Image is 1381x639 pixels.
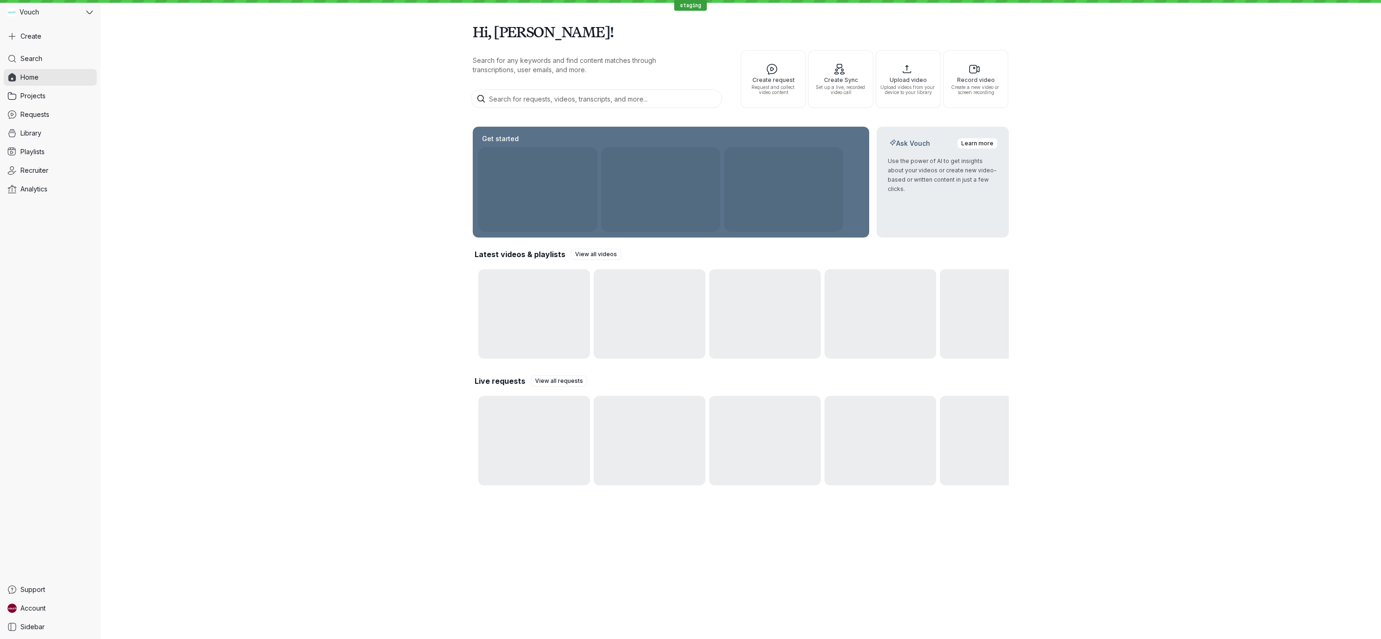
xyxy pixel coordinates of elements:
span: Account [20,604,46,613]
a: Search [4,50,97,67]
span: Playlists [20,147,45,156]
span: Search [20,54,42,63]
p: Search for any keywords and find content matches through transcriptions, user emails, and more. [473,56,696,75]
span: Learn more [961,139,993,148]
span: Create Sync [812,77,869,83]
a: View all requests [531,375,587,387]
a: View all videos [571,249,621,260]
span: Request and collect video content [745,85,802,95]
span: View all videos [575,250,617,259]
span: Sidebar [20,622,45,632]
a: Home [4,69,97,86]
span: Projects [20,91,46,101]
a: Playlists [4,143,97,160]
div: Vouch [4,4,84,20]
a: Library [4,125,97,142]
img: Stephane avatar [7,604,17,613]
span: Library [20,129,41,138]
span: View all requests [535,376,583,386]
a: Projects [4,88,97,104]
button: Vouch avatarVouch [4,4,97,20]
h1: Hi, [PERSON_NAME]! [473,19,1009,45]
span: Create request [745,77,802,83]
a: Requests [4,106,97,123]
a: Sidebar [4,619,97,635]
button: Record videoCreate a new video or screen recording [943,50,1008,108]
h2: Live requests [475,376,525,386]
button: Create [4,28,97,45]
span: Set up a live, recorded video call [812,85,869,95]
button: Create requestRequest and collect video content [741,50,806,108]
a: Learn more [957,138,998,149]
button: Create SyncSet up a live, recorded video call [808,50,873,108]
button: Upload videoUpload videos from your device to your library [876,50,941,108]
span: Analytics [20,184,47,194]
h2: Latest videos & playlists [475,249,565,259]
span: Vouch [20,7,39,17]
p: Use the power of AI to get insights about your videos or create new video-based or written conten... [888,156,998,194]
span: Upload videos from your device to your library [880,85,937,95]
a: Analytics [4,181,97,197]
a: Support [4,581,97,598]
span: Home [20,73,39,82]
span: Upload video [880,77,937,83]
img: Vouch avatar [7,8,16,16]
span: Support [20,585,45,594]
span: Create [20,32,41,41]
span: Requests [20,110,49,119]
h2: Get started [480,134,521,143]
span: Recruiter [20,166,48,175]
input: Search for requests, videos, transcripts, and more... [471,89,722,108]
a: Recruiter [4,162,97,179]
a: Stephane avatarAccount [4,600,97,617]
span: Create a new video or screen recording [947,85,1004,95]
h2: Ask Vouch [888,139,932,148]
span: Record video [947,77,1004,83]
